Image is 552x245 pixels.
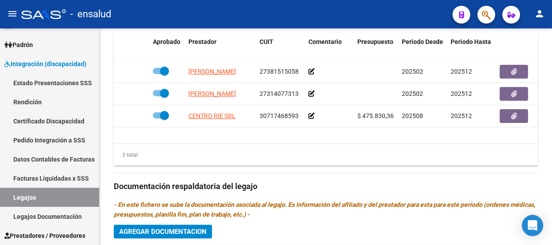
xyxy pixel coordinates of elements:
h3: Documentación respaldatoria del legajo [114,180,538,193]
datatable-header-cell: Comentario [305,32,354,62]
datatable-header-cell: Periodo Desde [398,32,447,62]
span: Prestador [188,38,216,45]
span: CUIT [260,38,273,45]
span: - ensalud [70,4,111,24]
span: [PERSON_NAME] [188,68,236,75]
span: Periodo Desde [402,38,443,45]
span: Padrón [4,40,33,50]
div: Open Intercom Messenger [522,215,543,236]
span: Prestadores / Proveedores [4,231,85,241]
datatable-header-cell: Periodo Hasta [447,32,496,62]
button: Agregar Documentacion [114,225,212,238]
span: 202508 [402,112,423,119]
span: Integración (discapacidad) [4,59,87,69]
mat-icon: menu [7,8,18,19]
span: 30717468593 [260,112,299,119]
datatable-header-cell: Aprobado [149,32,185,62]
span: Comentario [308,38,342,45]
span: Aprobado [153,38,180,45]
span: 202502 [402,90,423,97]
span: 202512 [451,90,472,97]
span: Periodo Hasta [451,38,491,45]
datatable-header-cell: Prestador [185,32,256,62]
span: $ 475.830,36 [357,112,394,119]
mat-icon: person [534,8,545,19]
span: 27381515058 [260,68,299,75]
div: 3 total [114,150,138,160]
span: Agregar Documentacion [119,228,207,236]
span: Presupuesto [357,38,393,45]
span: CENTRO RIE SRL [188,112,236,119]
span: [PERSON_NAME] [188,90,236,97]
span: 27314077313 [260,90,299,97]
span: 202512 [451,112,472,119]
span: 202512 [451,68,472,75]
i: - En este fichero se sube la documentación asociada al legajo. Es información del afiliado y del ... [114,201,535,218]
span: 202502 [402,68,423,75]
datatable-header-cell: CUIT [256,32,305,62]
datatable-header-cell: Presupuesto [354,32,398,62]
